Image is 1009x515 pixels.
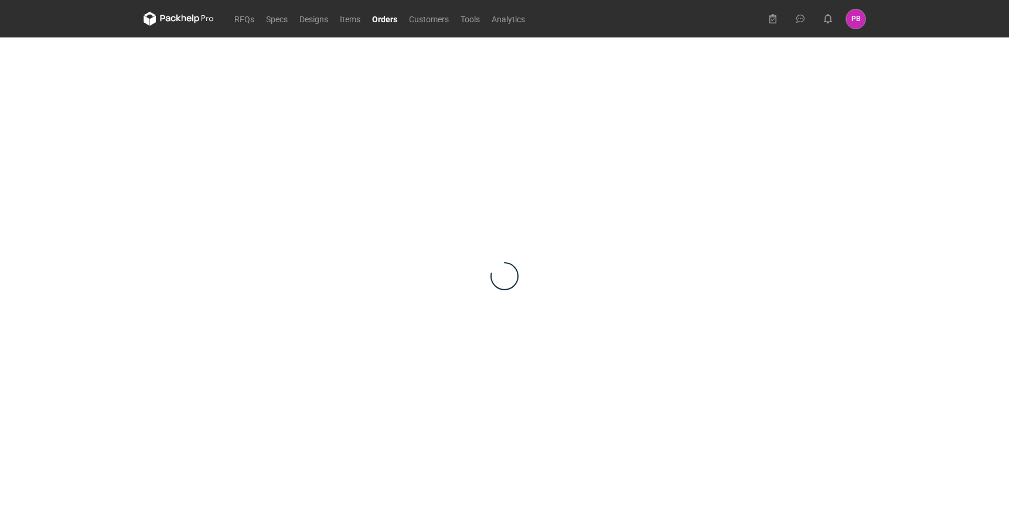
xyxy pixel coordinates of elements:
[846,9,865,29] div: Paulius Bukšnys
[846,9,865,29] button: PB
[486,12,531,26] a: Analytics
[260,12,294,26] a: Specs
[294,12,334,26] a: Designs
[455,12,486,26] a: Tools
[144,12,214,26] svg: Packhelp Pro
[366,12,403,26] a: Orders
[229,12,260,26] a: RFQs
[403,12,455,26] a: Customers
[334,12,366,26] a: Items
